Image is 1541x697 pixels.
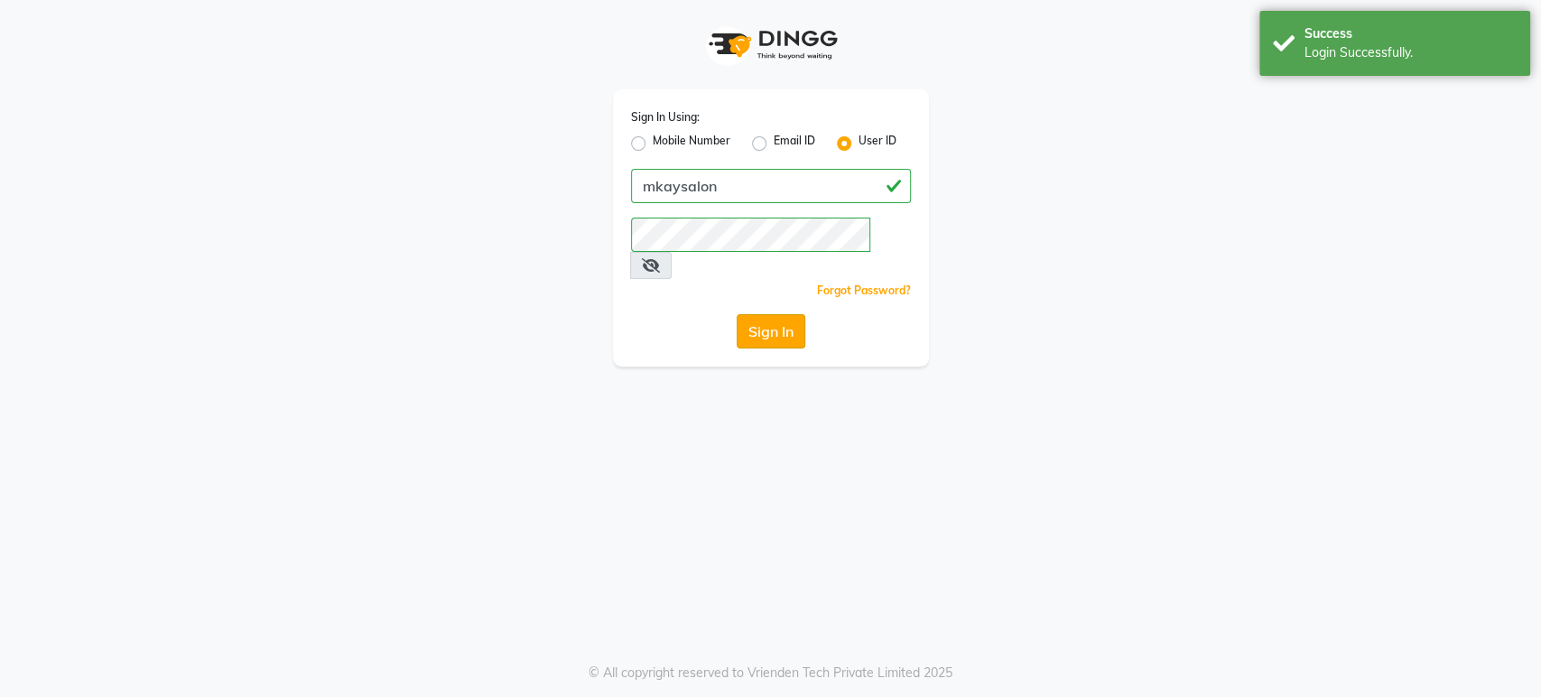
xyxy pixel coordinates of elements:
label: User ID [859,133,896,154]
label: Email ID [774,133,815,154]
label: Sign In Using: [631,109,700,125]
input: Username [631,218,870,252]
label: Mobile Number [653,133,730,154]
a: Forgot Password? [817,283,911,297]
div: Success [1304,24,1517,43]
button: Sign In [737,314,805,348]
input: Username [631,169,911,203]
img: logo1.svg [699,18,843,71]
div: Login Successfully. [1304,43,1517,62]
